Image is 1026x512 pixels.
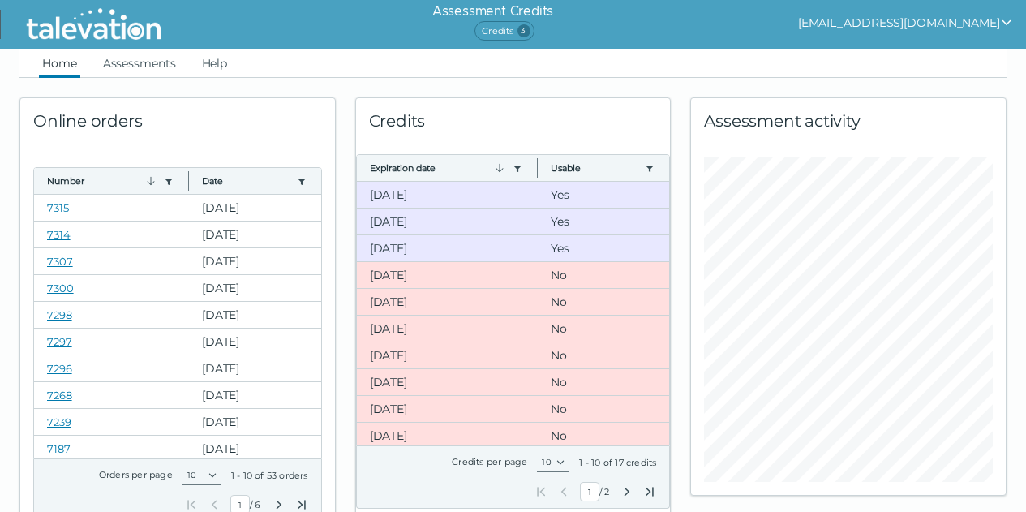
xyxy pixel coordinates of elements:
clr-dg-cell: [DATE] [189,409,321,435]
clr-dg-cell: Yes [538,235,669,261]
clr-dg-cell: [DATE] [357,262,538,288]
a: 7239 [47,415,71,428]
a: 7307 [47,255,73,268]
clr-dg-cell: No [538,289,669,315]
button: Date [202,174,290,187]
button: First Page [534,485,547,498]
clr-dg-cell: [DATE] [189,302,321,328]
button: First Page [185,498,198,511]
button: Column resize handle [183,163,194,198]
a: 7268 [47,389,72,402]
clr-dg-cell: [DATE] [357,209,538,234]
clr-dg-cell: No [538,369,669,395]
a: 7300 [47,282,74,295]
clr-dg-cell: Yes [538,182,669,208]
clr-dg-cell: [DATE] [189,195,321,221]
a: 7315 [47,201,69,214]
button: show user actions [798,13,1013,32]
button: Last Page [295,498,308,511]
clr-dg-cell: [DATE] [357,316,538,342]
button: Previous Page [557,485,570,498]
button: Next Page [273,498,285,511]
a: 7297 [47,335,72,348]
button: Usable [551,161,638,174]
clr-dg-cell: [DATE] [189,222,321,247]
span: Credits [474,21,534,41]
clr-dg-cell: [DATE] [357,342,538,368]
clr-dg-cell: No [538,396,669,422]
div: Online orders [20,98,335,144]
clr-dg-cell: [DATE] [189,248,321,274]
clr-dg-cell: [DATE] [189,355,321,381]
clr-dg-cell: [DATE] [357,235,538,261]
button: Next Page [620,485,633,498]
clr-dg-cell: [DATE] [189,436,321,462]
clr-dg-cell: [DATE] [357,396,538,422]
clr-dg-cell: [DATE] [189,329,321,355]
a: Help [199,49,231,78]
a: 7314 [47,228,71,241]
a: 7187 [47,442,71,455]
clr-dg-cell: [DATE] [357,289,538,315]
span: Total Pages [253,498,262,511]
button: Number [47,174,157,187]
button: Column resize handle [532,150,543,185]
img: Talevation_Logo_Transparent_white.png [19,4,168,45]
label: Orders per page [99,469,173,480]
div: Assessment activity [691,98,1006,144]
clr-dg-cell: [DATE] [357,423,538,449]
div: Credits [356,98,671,144]
clr-dg-cell: [DATE] [357,182,538,208]
clr-dg-cell: No [538,262,669,288]
button: Expiration date [370,161,506,174]
label: Credits per page [452,456,527,467]
div: 1 - 10 of 17 credits [579,456,656,469]
span: 3 [517,24,530,37]
a: Home [39,49,80,78]
clr-dg-cell: [DATE] [357,369,538,395]
clr-dg-cell: No [538,316,669,342]
div: / [534,482,656,501]
a: Assessments [100,49,179,78]
a: 7298 [47,308,72,321]
clr-dg-cell: [DATE] [189,382,321,408]
clr-dg-cell: Yes [538,209,669,234]
button: Previous Page [208,498,221,511]
a: 7296 [47,362,72,375]
input: Current Page [580,482,599,501]
button: Last Page [643,485,656,498]
h6: Assessment Credits [432,2,553,21]
clr-dg-cell: No [538,342,669,368]
span: Total Pages [603,485,611,498]
clr-dg-cell: No [538,423,669,449]
clr-dg-cell: [DATE] [189,275,321,301]
div: 1 - 10 of 53 orders [231,469,308,482]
